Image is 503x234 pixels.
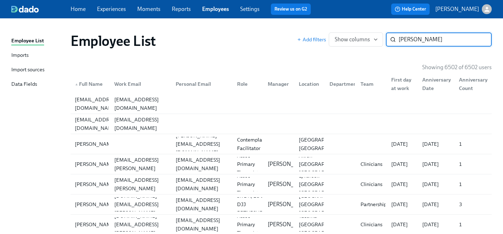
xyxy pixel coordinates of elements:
[173,131,231,157] div: [PERSON_NAME][EMAIL_ADDRESS][DOMAIN_NAME]
[388,200,417,209] div: [DATE]
[296,192,353,217] div: [GEOGRAPHIC_DATA] [GEOGRAPHIC_DATA] [GEOGRAPHIC_DATA]
[388,220,417,229] div: [DATE]
[173,176,231,193] div: [EMAIL_ADDRESS][DOMAIN_NAME]
[453,77,490,91] div: Anniversary Count
[234,192,268,217] div: SR DR, Ed & DJJ PRTNRSHPS
[111,147,170,181] div: [PERSON_NAME][EMAIL_ADDRESS][PERSON_NAME][DOMAIN_NAME]
[71,154,492,174] a: [PERSON_NAME][PERSON_NAME][EMAIL_ADDRESS][PERSON_NAME][DOMAIN_NAME][EMAIL_ADDRESS][DOMAIN_NAME]As...
[388,76,417,92] div: First day at work
[71,134,492,154] a: [PERSON_NAME][PERSON_NAME][EMAIL_ADDRESS][DOMAIN_NAME]Contemplative Facilitator[GEOGRAPHIC_DATA],...
[111,183,170,226] div: [PERSON_NAME][DOMAIN_NAME][EMAIL_ADDRESS][PERSON_NAME][DOMAIN_NAME]
[71,6,86,12] a: Home
[395,6,426,13] span: Help Center
[388,160,417,168] div: [DATE]
[268,180,311,188] p: [PERSON_NAME]
[329,32,383,47] button: Show columns
[419,220,454,229] div: [DATE]
[435,5,479,13] p: [PERSON_NAME]
[11,80,65,89] a: Data Fields
[386,77,417,91] div: First day at work
[358,180,386,188] div: Clinicians
[456,160,490,168] div: 1
[11,37,44,46] div: Employee List
[456,200,490,209] div: 3
[391,4,430,15] button: Help Center
[240,6,260,12] a: Settings
[72,95,122,112] div: [EMAIL_ADDRESS][DOMAIN_NAME]
[358,200,392,209] div: Partnerships
[11,66,44,74] div: Import sources
[293,77,324,91] div: Location
[231,77,262,91] div: Role
[456,220,490,229] div: 1
[358,160,386,168] div: Clinicians
[11,6,71,13] a: dado
[11,6,39,13] img: dado
[234,151,262,177] div: Assoc Primary Therapist
[111,95,170,112] div: [EMAIL_ADDRESS][DOMAIN_NAME]
[71,194,492,214] div: [PERSON_NAME][PERSON_NAME][DOMAIN_NAME][EMAIL_ADDRESS][PERSON_NAME][DOMAIN_NAME][EMAIL_ADDRESS][D...
[297,36,326,43] span: Add filters
[234,80,262,88] div: Role
[456,76,490,92] div: Anniversary Count
[72,140,119,148] div: [PERSON_NAME]
[417,77,454,91] div: Anniversary Date
[71,194,492,215] a: [PERSON_NAME][PERSON_NAME][DOMAIN_NAME][EMAIL_ADDRESS][PERSON_NAME][DOMAIN_NAME][EMAIL_ADDRESS][D...
[173,156,231,173] div: [EMAIL_ADDRESS][DOMAIN_NAME]
[419,200,454,209] div: [DATE]
[71,114,492,134] a: [EMAIL_ADDRESS][DOMAIN_NAME][EMAIL_ADDRESS][DOMAIN_NAME]
[170,77,231,91] div: Personal Email
[11,66,65,74] a: Import sources
[388,140,417,148] div: [DATE]
[355,77,386,91] div: Team
[358,220,386,229] div: Clinicians
[172,6,191,12] a: Reports
[327,80,362,88] div: Department
[296,136,355,152] div: [GEOGRAPHIC_DATA], [GEOGRAPHIC_DATA]
[72,115,122,132] div: [EMAIL_ADDRESS][DOMAIN_NAME]
[271,4,311,15] button: Review us on G2
[296,172,353,197] div: Lynbrook [GEOGRAPHIC_DATA] [GEOGRAPHIC_DATA]
[419,76,454,92] div: Anniversary Date
[435,4,492,14] button: [PERSON_NAME]
[71,32,156,49] h1: Employee List
[234,172,262,197] div: Assoc Primary Therapist
[274,6,307,13] a: Review us on G2
[72,77,109,91] div: ▲Full Name
[111,115,170,132] div: [EMAIL_ADDRESS][DOMAIN_NAME]
[456,180,490,188] div: 1
[72,160,119,168] div: [PERSON_NAME]
[296,151,353,177] div: Akron [GEOGRAPHIC_DATA] [GEOGRAPHIC_DATA]
[173,216,231,233] div: [EMAIL_ADDRESS][DOMAIN_NAME]
[422,64,492,71] p: Showing 6502 of 6502 users
[11,51,29,60] div: Imports
[324,77,355,91] div: Department
[173,80,231,88] div: Personal Email
[11,51,65,60] a: Imports
[234,136,273,152] div: Contemplative Facilitator
[71,174,492,194] a: [PERSON_NAME][PERSON_NAME][EMAIL_ADDRESS][PERSON_NAME][DOMAIN_NAME][EMAIL_ADDRESS][DOMAIN_NAME]As...
[268,221,311,228] p: [PERSON_NAME]
[72,180,119,188] div: [PERSON_NAME]
[358,80,386,88] div: Team
[388,180,417,188] div: [DATE]
[456,140,490,148] div: 1
[419,160,454,168] div: [DATE]
[137,6,160,12] a: Moments
[111,167,170,201] div: [PERSON_NAME][EMAIL_ADDRESS][PERSON_NAME][DOMAIN_NAME]
[173,196,231,213] div: [EMAIL_ADDRESS][DOMAIN_NAME]
[265,80,293,88] div: Manager
[11,37,65,46] a: Employee List
[11,80,37,89] div: Data Fields
[335,36,377,43] span: Show columns
[419,140,454,148] div: [DATE]
[75,83,78,86] span: ▲
[202,6,229,12] a: Employees
[71,94,492,114] a: [EMAIL_ADDRESS][DOMAIN_NAME][EMAIL_ADDRESS][DOMAIN_NAME]
[97,6,126,12] a: Experiences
